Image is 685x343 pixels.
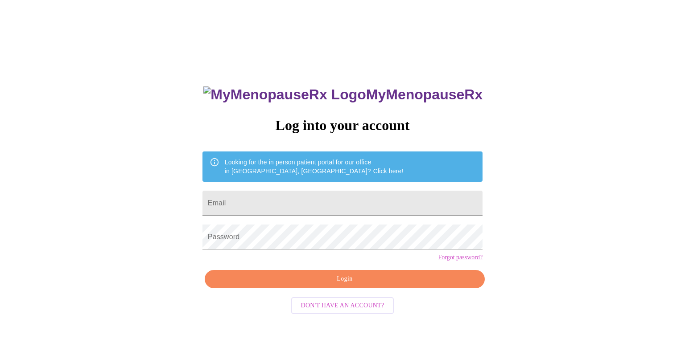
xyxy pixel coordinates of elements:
div: Looking for the in person patient portal for our office in [GEOGRAPHIC_DATA], [GEOGRAPHIC_DATA]? [225,154,404,179]
img: MyMenopauseRx Logo [203,86,366,103]
span: Don't have an account? [301,300,384,311]
a: Forgot password? [438,254,483,261]
button: Login [205,270,485,288]
a: Click here! [373,167,404,175]
span: Login [215,274,475,285]
h3: Log into your account [202,117,483,134]
button: Don't have an account? [291,297,394,314]
h3: MyMenopauseRx [203,86,483,103]
a: Don't have an account? [289,301,396,308]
